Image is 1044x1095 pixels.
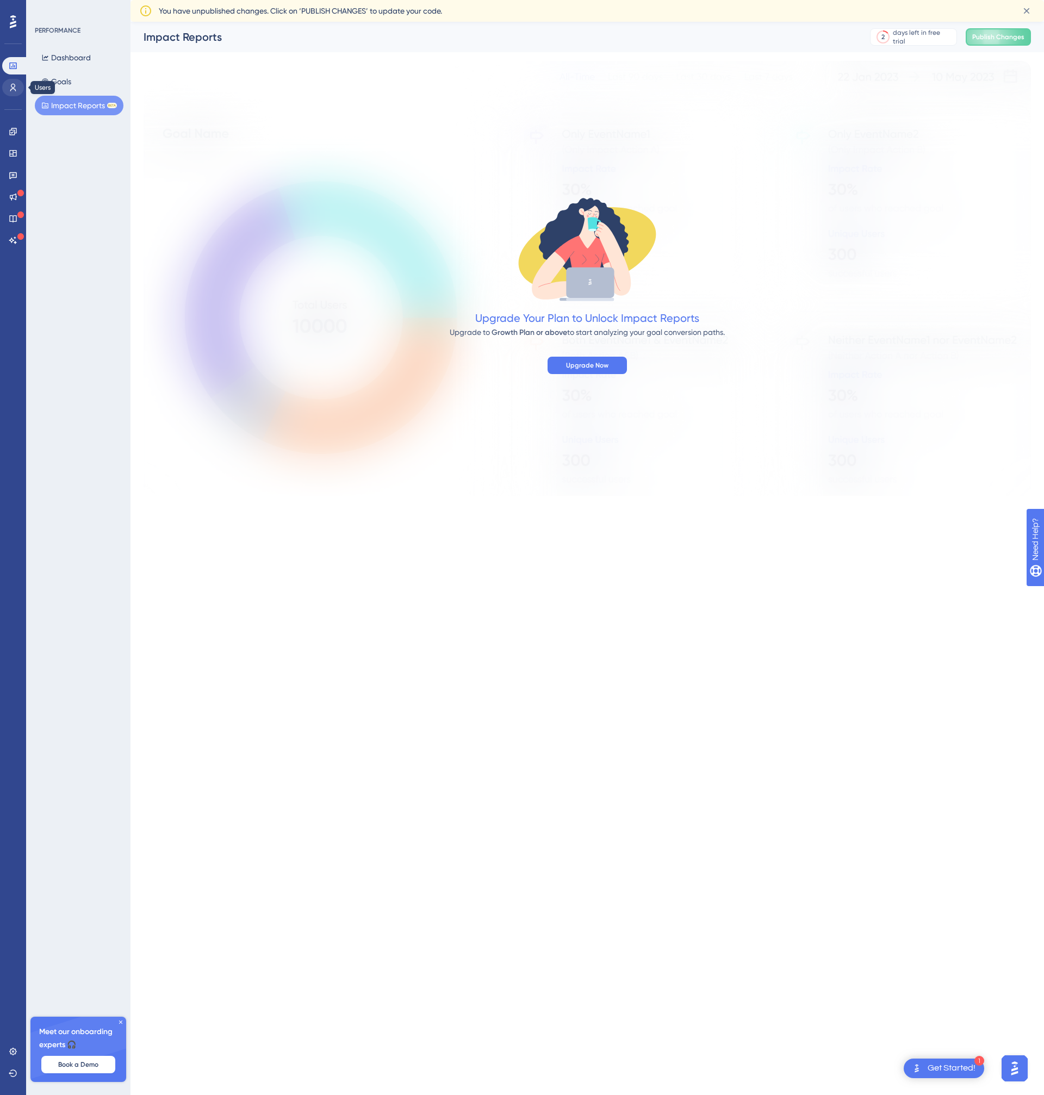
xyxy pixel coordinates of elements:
[475,312,699,325] span: Upgrade Your Plan to Unlock Impact Reports
[26,3,68,16] span: Need Help?
[904,1059,984,1078] div: Open Get Started! checklist, remaining modules: 1
[144,29,843,45] div: Impact Reports
[928,1062,975,1074] div: Get Started!
[107,103,117,108] div: BETA
[35,96,123,115] button: Impact ReportsBETA
[35,48,97,67] button: Dashboard
[35,26,80,35] div: PERFORMANCE
[35,72,78,91] button: Goals
[566,361,608,370] span: Upgrade Now
[548,357,627,374] button: Upgrade Now
[966,28,1031,46] button: Publish Changes
[972,33,1024,41] span: Publish Changes
[893,28,953,46] div: days left in free trial
[450,328,725,337] span: Upgrade to to start analyzing your goal conversion paths.
[58,1060,98,1069] span: Book a Demo
[910,1062,923,1075] img: launcher-image-alternative-text
[881,33,885,41] div: 2
[159,4,442,17] span: You have unpublished changes. Click on ‘PUBLISH CHANGES’ to update your code.
[41,1056,115,1073] button: Book a Demo
[39,1025,117,1052] span: Meet our onboarding experts 🎧
[998,1052,1031,1085] iframe: UserGuiding AI Assistant Launcher
[492,328,567,337] span: Growth Plan or above
[974,1056,984,1066] div: 1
